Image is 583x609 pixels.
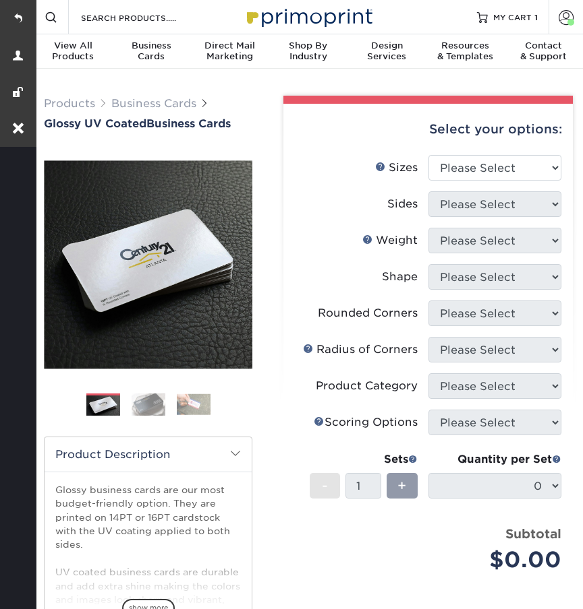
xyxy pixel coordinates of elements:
[314,414,418,430] div: Scoring Options
[241,2,376,31] img: Primoprint
[318,305,418,321] div: Rounded Corners
[348,40,426,62] div: Services
[505,34,583,70] a: Contact& Support
[86,389,120,422] img: Business Cards 01
[505,40,583,51] span: Contact
[269,40,348,51] span: Shop By
[428,451,561,468] div: Quantity per Set
[177,394,211,415] img: Business Cards 03
[191,34,269,70] a: Direct MailMarketing
[269,34,348,70] a: Shop ByIndustry
[439,544,561,576] div: $0.00
[382,269,418,285] div: Shape
[375,160,418,176] div: Sizes
[44,117,252,130] a: Glossy UV CoatedBusiness Cards
[387,196,418,212] div: Sides
[534,12,538,22] span: 1
[44,97,95,110] a: Products
[426,34,504,70] a: Resources& Templates
[269,40,348,62] div: Industry
[362,232,418,249] div: Weight
[348,34,426,70] a: DesignServices
[112,34,190,70] a: BusinessCards
[112,40,190,62] div: Cards
[44,160,252,368] img: Glossy UV Coated 01
[505,40,583,62] div: & Support
[322,476,328,496] span: -
[191,40,269,62] div: Marketing
[111,97,196,110] a: Business Cards
[34,40,112,51] span: View All
[426,40,504,62] div: & Templates
[310,451,418,468] div: Sets
[493,11,532,23] span: MY CART
[132,393,165,416] img: Business Cards 02
[191,40,269,51] span: Direct Mail
[80,9,211,26] input: SEARCH PRODUCTS.....
[294,104,562,155] div: Select your options:
[426,40,504,51] span: Resources
[505,526,561,541] strong: Subtotal
[44,117,146,130] span: Glossy UV Coated
[112,40,190,51] span: Business
[34,34,112,70] a: View AllProducts
[44,117,252,130] h1: Business Cards
[316,378,418,394] div: Product Category
[45,437,252,472] h2: Product Description
[397,476,406,496] span: +
[303,342,418,358] div: Radius of Corners
[348,40,426,51] span: Design
[34,40,112,62] div: Products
